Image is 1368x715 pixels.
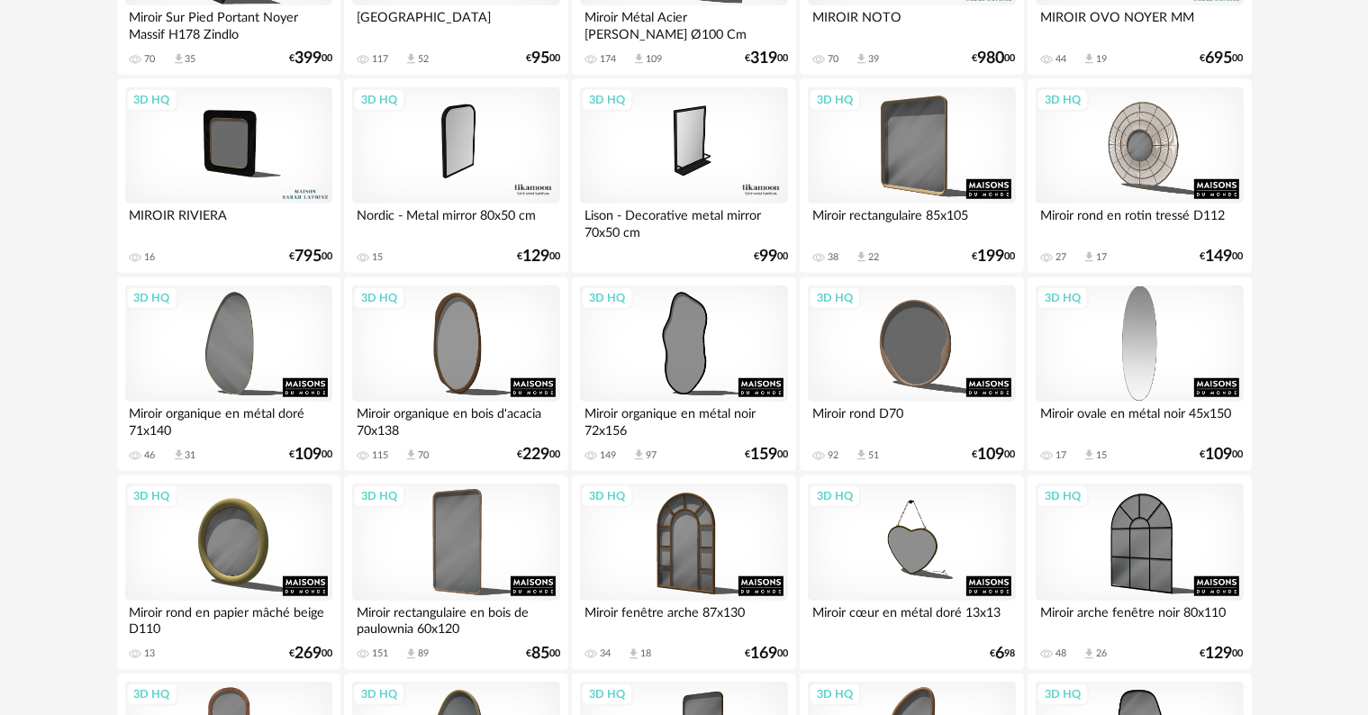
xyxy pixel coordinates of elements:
div: 17 [1055,449,1066,462]
div: € 00 [745,647,788,660]
div: MIROIR NOTO [808,5,1015,41]
a: 3D HQ Miroir rond en papier mâché beige D110 13 €26900 [117,475,340,670]
a: 3D HQ Miroir organique en bois d'acacia 70x138 115 Download icon 70 €22900 [344,277,567,472]
div: 13 [145,647,156,660]
div: 3D HQ [126,484,178,508]
div: € 00 [1200,448,1244,461]
span: 85 [531,647,549,660]
span: Download icon [172,448,186,462]
span: 99 [759,250,777,263]
a: 3D HQ Miroir ovale en métal noir 45x150 17 Download icon 15 €10900 [1028,277,1251,472]
div: 70 [145,53,156,66]
div: 3D HQ [126,88,178,112]
span: Download icon [1083,448,1096,462]
div: 3D HQ [581,683,633,706]
div: 3D HQ [809,286,861,310]
span: 795 [294,250,322,263]
div: 3D HQ [353,683,405,706]
div: € 00 [973,52,1016,65]
span: Download icon [1083,250,1096,264]
div: € 00 [745,448,788,461]
div: 3D HQ [353,484,405,508]
a: 3D HQ Lison - Decorative metal mirror 70x50 cm €9900 [572,79,795,274]
div: 26 [1096,647,1107,660]
div: Miroir Métal Acier [PERSON_NAME] Ø100 Cm Caligone [580,5,787,41]
div: 18 [640,647,651,660]
div: 3D HQ [1037,88,1089,112]
div: [GEOGRAPHIC_DATA] [352,5,559,41]
span: 109 [1206,448,1233,461]
span: Download icon [855,52,868,66]
div: 174 [600,53,616,66]
div: 3D HQ [1037,484,1089,508]
div: 70 [828,53,838,66]
a: 3D HQ Miroir rond en rotin tressé D112 27 Download icon 17 €14900 [1028,79,1251,274]
div: 39 [868,53,879,66]
span: Download icon [404,52,418,66]
div: 3D HQ [1037,286,1089,310]
div: 3D HQ [581,88,633,112]
div: € 00 [289,250,332,263]
div: 92 [828,449,838,462]
div: € 00 [754,250,788,263]
a: 3D HQ MIROIR RIVIERA 16 €79500 [117,79,340,274]
div: € 00 [517,250,560,263]
div: 27 [1055,251,1066,264]
div: 3D HQ [353,88,405,112]
span: 109 [294,448,322,461]
div: MIROIR RIVIERA [125,204,332,240]
div: Lison - Decorative metal mirror 70x50 cm [580,204,787,240]
span: Download icon [404,448,418,462]
a: 3D HQ Miroir cœur en métal doré 13x13 €698 [800,475,1023,670]
span: 95 [531,52,549,65]
span: 980 [978,52,1005,65]
div: 3D HQ [809,484,861,508]
div: Miroir rectangulaire 85x105 [808,204,1015,240]
span: Download icon [404,647,418,661]
div: 15 [1096,449,1107,462]
div: 22 [868,251,879,264]
div: 38 [828,251,838,264]
div: MIROIR OVO NOYER MM [1036,5,1243,41]
span: 129 [522,250,549,263]
div: 46 [145,449,156,462]
div: 115 [372,449,388,462]
a: 3D HQ Miroir rectangulaire en bois de paulownia 60x120 151 Download icon 89 €8500 [344,475,567,670]
div: 19 [1096,53,1107,66]
div: Miroir cœur en métal doré 13x13 [808,601,1015,637]
span: 169 [750,647,777,660]
span: 319 [750,52,777,65]
div: 17 [1096,251,1107,264]
div: 151 [372,647,388,660]
div: 109 [646,53,662,66]
div: 117 [372,53,388,66]
div: € 00 [1200,250,1244,263]
a: 3D HQ Miroir organique en métal doré 71x140 46 Download icon 31 €10900 [117,277,340,472]
a: 3D HQ Miroir arche fenêtre noir 80x110 48 Download icon 26 €12900 [1028,475,1251,670]
a: 3D HQ Miroir fenêtre arche 87x130 34 Download icon 18 €16900 [572,475,795,670]
div: Miroir organique en bois d'acacia 70x138 [352,402,559,438]
div: 97 [646,449,657,462]
a: 3D HQ Miroir rond D70 92 Download icon 51 €10900 [800,277,1023,472]
div: 48 [1055,647,1066,660]
div: 52 [418,53,429,66]
div: € 00 [526,52,560,65]
span: Download icon [1083,647,1096,661]
div: 3D HQ [581,286,633,310]
div: 31 [186,449,196,462]
div: € 00 [289,448,332,461]
div: € 98 [991,647,1016,660]
div: Miroir Sur Pied Portant Noyer Massif H178 Zindlo [125,5,332,41]
div: € 00 [1200,647,1244,660]
div: € 00 [289,647,332,660]
div: Miroir organique en métal doré 71x140 [125,402,332,438]
div: Miroir rectangulaire en bois de paulownia 60x120 [352,601,559,637]
div: € 00 [517,448,560,461]
span: 695 [1206,52,1233,65]
span: 159 [750,448,777,461]
div: Miroir rond en papier mâché beige D110 [125,601,332,637]
div: € 00 [745,52,788,65]
div: € 00 [973,250,1016,263]
div: 3D HQ [809,88,861,112]
div: 3D HQ [126,683,178,706]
